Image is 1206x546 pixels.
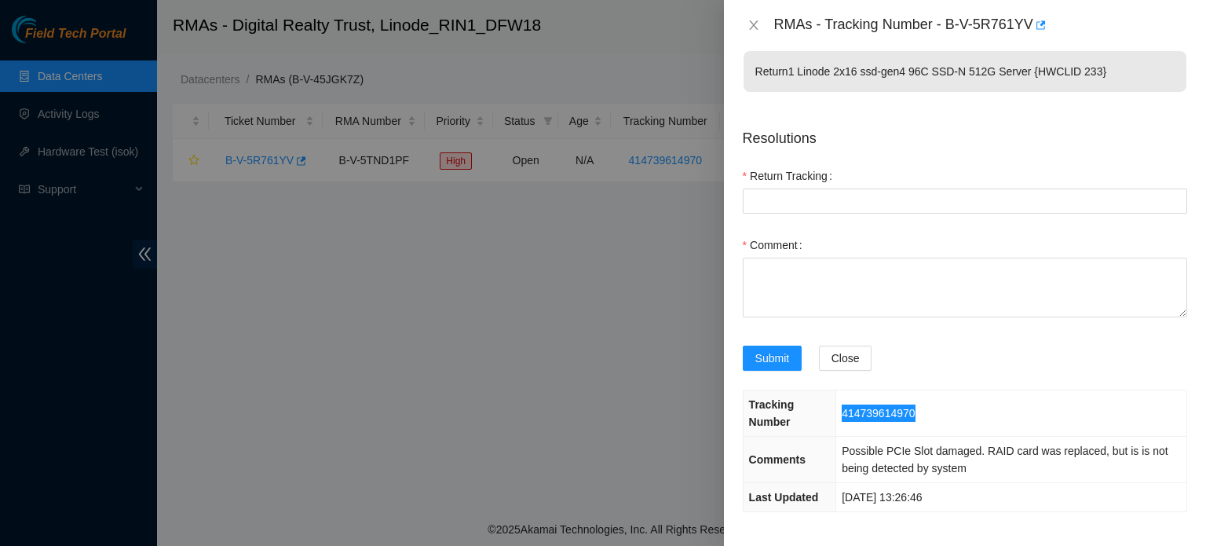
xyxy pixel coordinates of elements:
span: Last Updated [749,491,819,504]
span: 414739614970 [842,407,915,420]
span: Submit [755,350,790,367]
span: Tracking Number [749,398,795,428]
span: close [747,19,760,31]
label: Comment [743,233,809,258]
button: Close [819,346,872,371]
button: Submit [743,346,802,371]
div: RMAs - Tracking Number - B-V-5R761YV [774,13,1187,38]
span: Close [831,350,860,367]
p: Resolutions [743,115,1187,149]
span: Possible PCIe Slot damaged. RAID card was replaced, but is is not being detected by system [842,445,1168,475]
button: Close [743,18,765,33]
input: Return Tracking [743,189,1187,214]
label: Return Tracking [743,163,839,189]
span: Comments [749,453,806,466]
span: [DATE] 13:26:46 [842,491,922,504]
textarea: Comment [743,258,1187,317]
p: Return 1 Linode 2x16 ssd-gen4 96C SSD-N 512G Server {HWCLID 233} [744,51,1186,92]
